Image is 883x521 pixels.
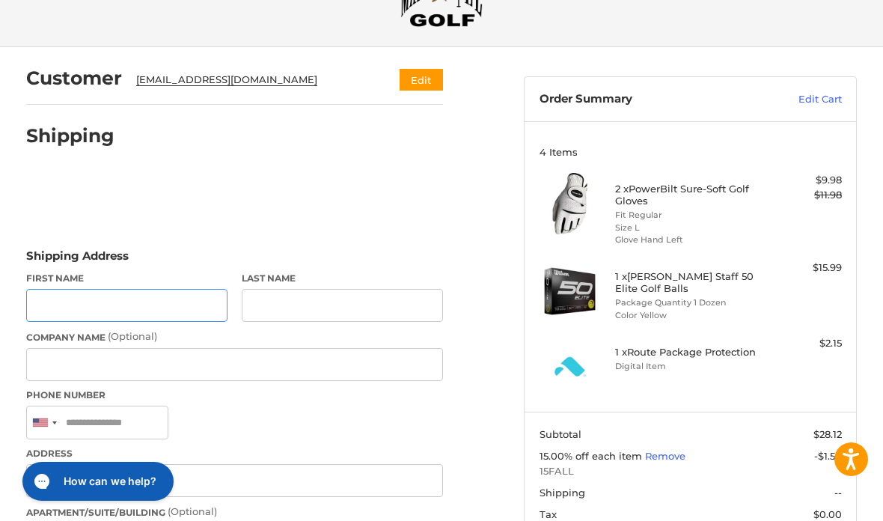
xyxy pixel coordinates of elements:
li: Color Yellow [615,309,763,322]
h4: 2 x PowerBilt Sure-Soft Golf Gloves [615,183,763,207]
label: Last Name [242,272,443,285]
h2: Shipping [26,124,114,147]
div: $15.99 [766,260,842,275]
li: Digital Item [615,360,763,373]
div: United States: +1 [27,406,61,439]
button: Edit [400,69,443,91]
span: Tax [540,508,557,520]
label: Company Name [26,329,444,344]
span: 15.00% off each item [540,450,645,462]
h3: 4 Items [540,146,842,158]
span: -$1.50 [814,450,842,462]
div: $2.15 [766,336,842,351]
h4: 1 x Route Package Protection [615,346,763,358]
h4: 1 x [PERSON_NAME] Staff 50 Elite Golf Balls [615,270,763,295]
span: Subtotal [540,428,581,440]
iframe: Gorgias live chat messenger [15,457,178,506]
label: Apartment/Suite/Building [26,505,444,520]
li: Glove Hand Left [615,234,763,246]
li: Package Quantity 1 Dozen [615,296,763,309]
small: (Optional) [108,330,157,342]
a: Remove [645,450,685,462]
div: $11.98 [766,188,842,203]
small: (Optional) [168,505,217,517]
label: Phone Number [26,389,444,402]
span: Shipping [540,487,585,499]
span: $0.00 [813,508,842,520]
legend: Shipping Address [26,248,129,272]
h2: Customer [26,67,122,90]
span: 15FALL [540,464,842,479]
li: Size L [615,222,763,234]
label: Address [26,447,444,460]
li: Fit Regular [615,209,763,222]
div: $9.98 [766,173,842,188]
label: First Name [26,272,227,285]
h3: Order Summary [540,92,746,107]
a: Edit Cart [745,92,842,107]
span: $28.12 [813,428,842,440]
